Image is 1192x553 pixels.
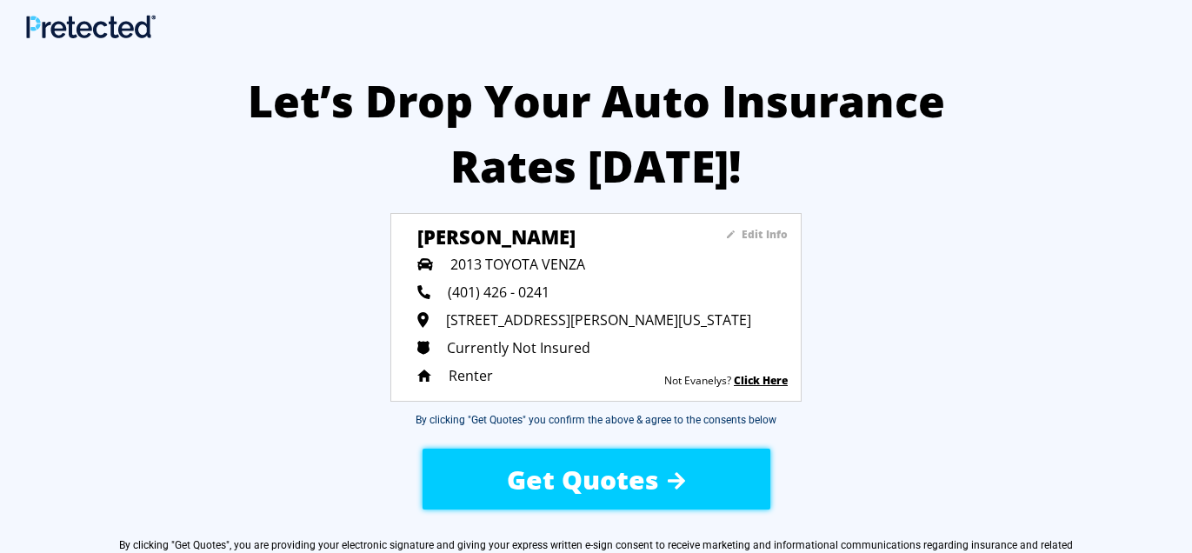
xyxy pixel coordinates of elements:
[447,338,590,357] span: Currently Not Insured
[231,69,961,199] h2: Let’s Drop Your Auto Insurance Rates [DATE]!
[507,462,659,497] span: Get Quotes
[742,227,788,242] sapn: Edit Info
[446,310,751,330] span: [STREET_ADDRESS][PERSON_NAME][US_STATE]
[416,412,776,428] div: By clicking "Get Quotes" you confirm the above & agree to the consents below
[449,366,493,385] span: Renter
[423,449,770,510] button: Get Quotes
[175,539,226,551] span: Get Quotes
[448,283,549,302] span: (401) 426 - 0241
[417,223,674,241] h3: [PERSON_NAME]
[26,15,156,38] img: Main Logo
[450,255,585,274] span: 2013 TOYOTA VENZA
